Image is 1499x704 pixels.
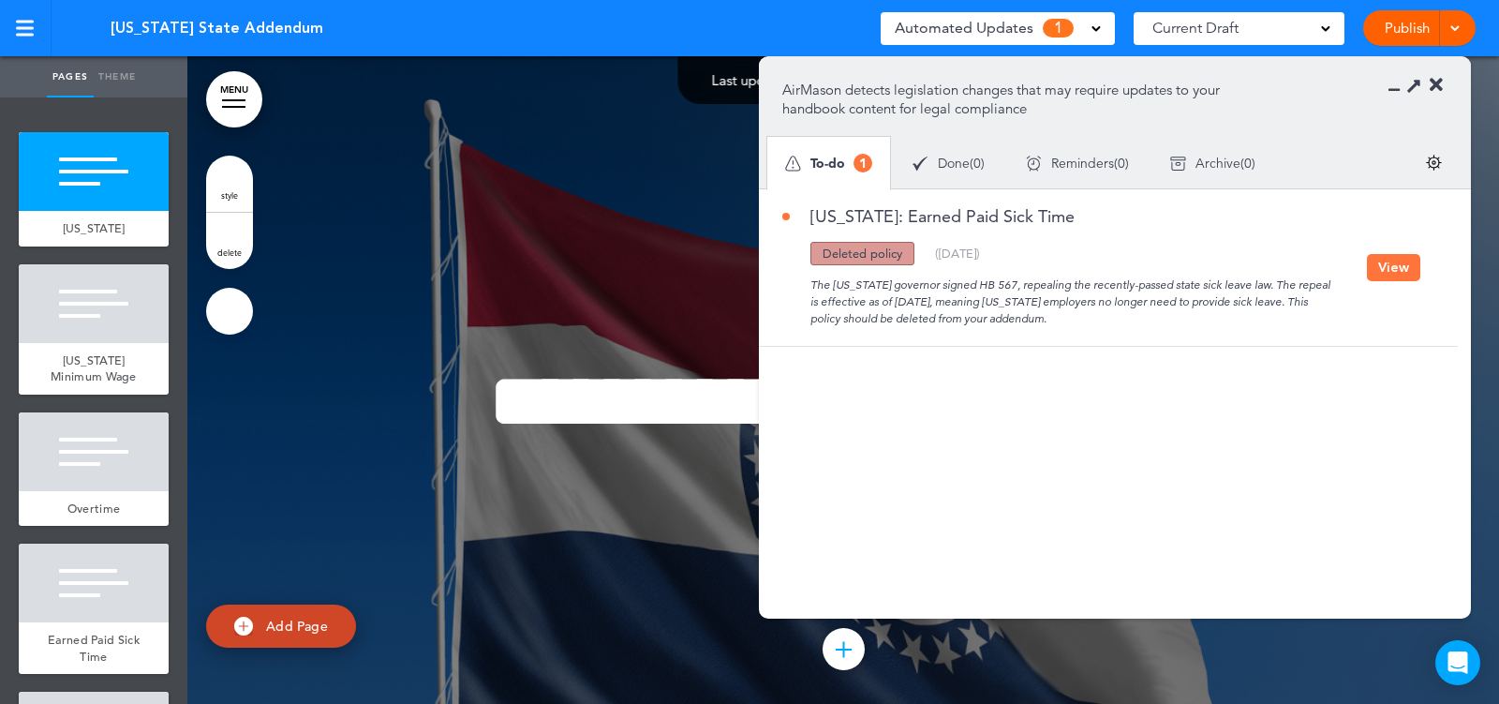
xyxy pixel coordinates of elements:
[810,242,914,265] div: Deleted policy
[973,157,981,170] span: 0
[1005,139,1150,188] div: ( )
[206,213,253,269] a: delete
[48,632,140,665] span: Earned Paid Sick Time
[913,156,928,172] img: apu_icons_done.svg
[853,154,872,172] span: 1
[712,73,975,87] div: —
[19,211,169,247] a: [US_STATE]
[939,246,976,261] span: [DATE]
[206,605,356,649] a: Add Page
[94,56,141,97] a: Theme
[67,501,120,517] span: Overtime
[63,220,126,236] span: [US_STATE]
[712,71,797,89] span: Last updated:
[1367,254,1420,281] button: View
[234,617,253,636] img: add.svg
[47,56,94,97] a: Pages
[19,343,169,395] a: [US_STATE] Minimum Wage
[266,618,328,635] span: Add Page
[19,491,169,527] a: Overtime
[892,139,1005,188] div: ( )
[1150,139,1276,188] div: ( )
[782,81,1248,118] p: AirMason detects legislation changes that may require updates to your handbook content for legal ...
[938,157,970,170] span: Done
[782,208,1075,225] a: [US_STATE]: Earned Paid Sick Time
[221,189,238,201] span: style
[1043,19,1074,37] span: 1
[111,18,323,38] span: [US_STATE] State Addendum
[1152,15,1239,41] span: Current Draft
[206,71,262,127] a: MENU
[895,15,1033,41] span: Automated Updates
[782,265,1367,327] div: The [US_STATE] governor signed HB 567, repealing the recently-passed state sick leave law. The re...
[1377,10,1436,46] a: Publish
[1051,157,1114,170] span: Reminders
[1026,156,1042,172] img: apu_icons_remind.svg
[1244,157,1252,170] span: 0
[1426,155,1442,171] img: settings.svg
[19,622,169,674] a: Earned Paid Sick Time
[935,247,980,260] div: ( )
[785,156,801,172] img: apu_icons_todo.svg
[217,247,242,258] span: delete
[206,156,253,212] a: style
[1118,157,1125,170] span: 0
[1195,157,1240,170] span: Archive
[1435,640,1480,685] div: Open Intercom Messenger
[1170,156,1186,172] img: apu_icons_archive.svg
[51,352,137,385] span: [US_STATE] Minimum Wage
[810,157,845,170] span: To-do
